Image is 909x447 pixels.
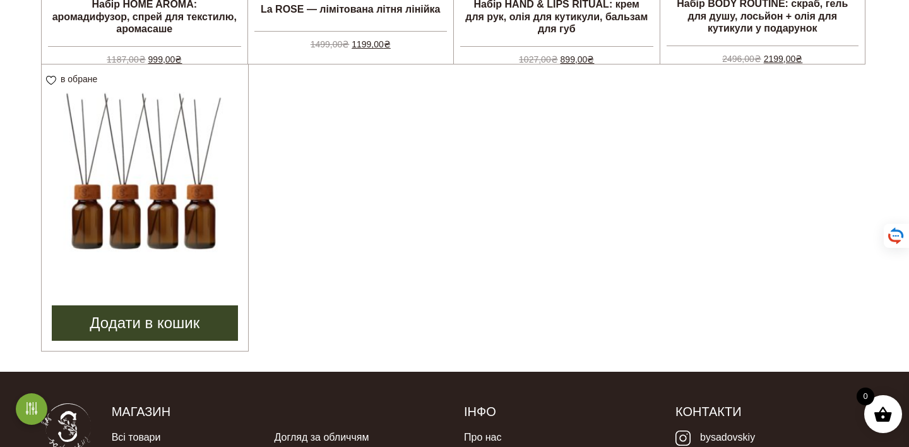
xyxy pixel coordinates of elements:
bdi: 1199,00 [352,39,391,49]
span: ₴ [587,54,594,64]
bdi: 1187,00 [107,54,146,64]
h5: Контакти [675,403,868,420]
bdi: 1499,00 [311,39,350,49]
span: ₴ [754,54,761,64]
img: unfavourite.svg [46,76,56,85]
bdi: 2199,00 [764,54,803,64]
h5: Інфо [464,403,656,420]
bdi: 999,00 [148,54,182,64]
span: 0 [857,388,874,405]
span: ₴ [384,39,391,49]
bdi: 1027,00 [519,54,558,64]
a: в обране [46,74,102,84]
span: в обране [61,74,97,84]
span: ₴ [342,39,349,49]
h5: Магазин [112,403,445,420]
span: ₴ [175,54,182,64]
bdi: 899,00 [561,54,595,64]
span: ₴ [139,54,146,64]
span: ₴ [551,54,558,64]
a: Додати в кошик: “Набір ALL: всі аромадифузори BY SADOVSKIY” [52,305,238,341]
bdi: 2496,00 [722,54,761,64]
span: ₴ [795,54,802,64]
